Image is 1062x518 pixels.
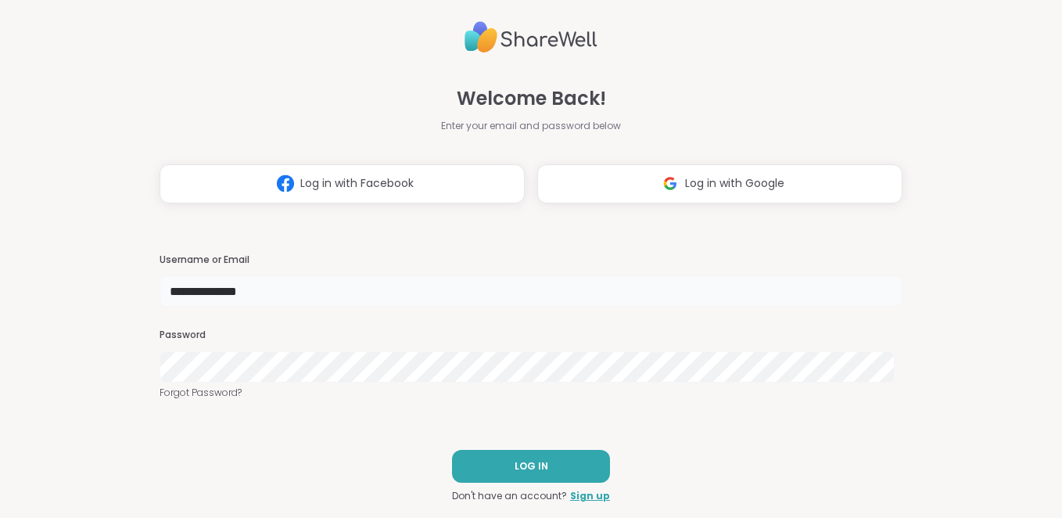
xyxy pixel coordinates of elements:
a: Forgot Password? [160,386,903,400]
h3: Username or Email [160,254,903,267]
span: Enter your email and password below [441,119,621,133]
span: Log in with Google [685,175,784,192]
span: LOG IN [515,459,548,473]
a: Sign up [570,489,610,503]
h3: Password [160,329,903,342]
img: ShareWell Logo [465,15,597,59]
span: Log in with Facebook [300,175,414,192]
img: ShareWell Logomark [271,169,300,198]
span: Don't have an account? [452,489,567,503]
button: Log in with Google [537,164,902,203]
button: Log in with Facebook [160,164,525,203]
button: LOG IN [452,450,610,483]
span: Welcome Back! [457,85,606,113]
img: ShareWell Logomark [655,169,685,198]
